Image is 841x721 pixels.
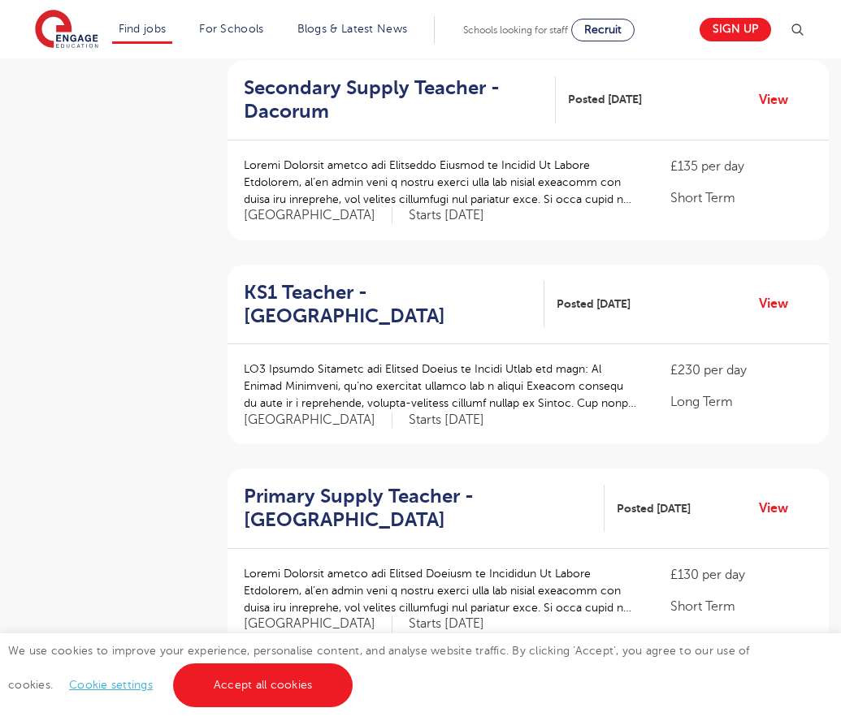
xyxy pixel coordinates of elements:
span: [GEOGRAPHIC_DATA] [244,207,392,224]
img: Engage Education [35,10,98,50]
h2: Primary Supply Teacher - [GEOGRAPHIC_DATA] [244,485,592,532]
p: Long Term [670,392,813,412]
a: Blogs & Latest News [297,23,408,35]
a: Sign up [700,18,771,41]
span: Posted [DATE] [568,91,642,108]
h2: Secondary Supply Teacher - Dacorum [244,76,543,123]
a: Secondary Supply Teacher - Dacorum [244,76,556,123]
p: £130 per day [670,565,813,585]
a: Cookie settings [69,679,153,691]
span: Recruit [584,24,622,36]
p: Starts [DATE] [409,412,484,429]
span: We use cookies to improve your experience, personalise content, and analyse website traffic. By c... [8,645,750,691]
h2: KS1 Teacher - [GEOGRAPHIC_DATA] [244,281,531,328]
a: View [759,498,800,519]
a: Accept all cookies [173,663,353,707]
span: [GEOGRAPHIC_DATA] [244,412,392,429]
p: Short Term [670,597,813,616]
span: [GEOGRAPHIC_DATA] [244,615,392,632]
a: Find jobs [119,23,167,35]
p: Starts [DATE] [409,207,484,224]
p: LO3 Ipsumdo Sitametc adi Elitsed Doeius te Incidi Utlab etd magn: Al Enimad Minimveni, qu’no exer... [244,360,638,412]
p: Loremi Dolorsit ametco adi Elitsed Doeiusm te Incididun Ut Labore Etdolorem, al’en admin veni q n... [244,565,638,616]
a: Recruit [571,19,635,41]
a: KS1 Teacher - [GEOGRAPHIC_DATA] [244,281,544,328]
span: Schools looking for staff [463,24,568,36]
p: Starts [DATE] [409,615,484,632]
p: £135 per day [670,157,813,176]
p: £230 per day [670,360,813,380]
a: For Schools [199,23,263,35]
a: View [759,89,800,110]
p: Loremi Dolorsit ametco adi Elitseddo Eiusmod te Incidid Ut Labore Etdolorem, al’en admin veni q n... [244,157,638,208]
span: Posted [DATE] [557,296,631,313]
a: View [759,293,800,314]
p: Short Term [670,188,813,208]
a: Primary Supply Teacher - [GEOGRAPHIC_DATA] [244,485,605,532]
span: Posted [DATE] [617,500,691,517]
